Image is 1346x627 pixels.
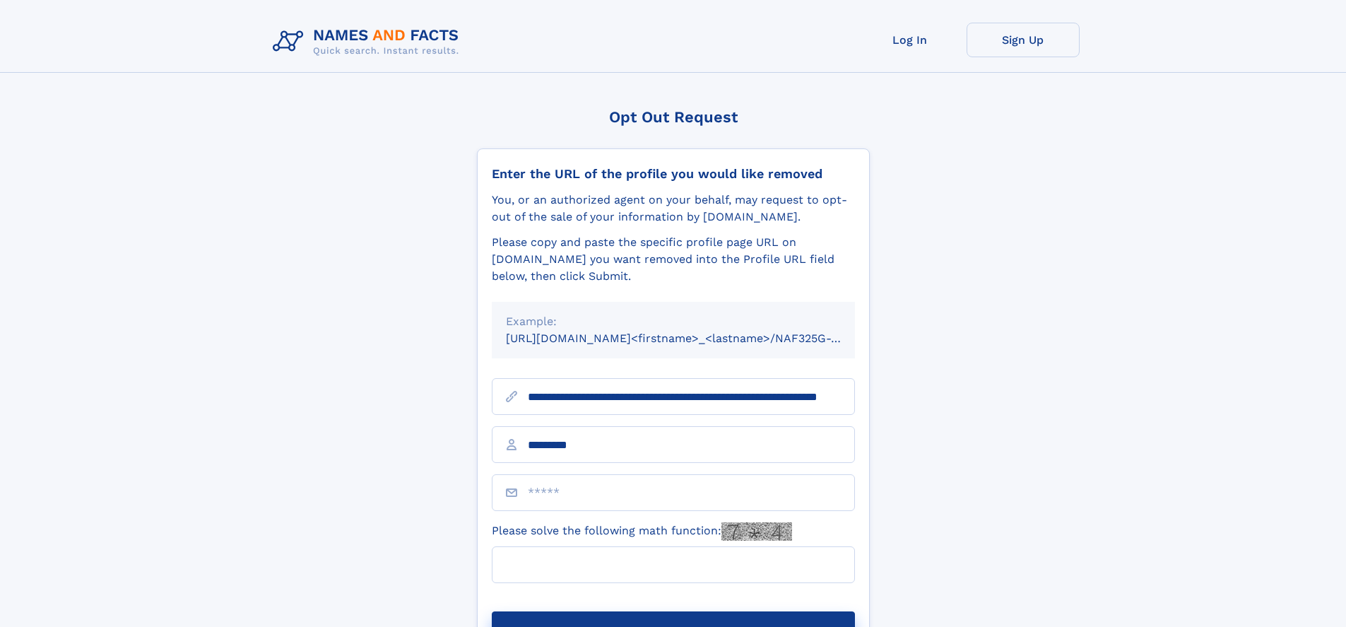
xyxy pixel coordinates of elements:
[967,23,1080,57] a: Sign Up
[492,522,792,541] label: Please solve the following math function:
[506,313,841,330] div: Example:
[492,234,855,285] div: Please copy and paste the specific profile page URL on [DOMAIN_NAME] you want removed into the Pr...
[267,23,471,61] img: Logo Names and Facts
[854,23,967,57] a: Log In
[492,192,855,225] div: You, or an authorized agent on your behalf, may request to opt-out of the sale of your informatio...
[477,108,870,126] div: Opt Out Request
[506,332,882,345] small: [URL][DOMAIN_NAME]<firstname>_<lastname>/NAF325G-xxxxxxxx
[492,166,855,182] div: Enter the URL of the profile you would like removed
